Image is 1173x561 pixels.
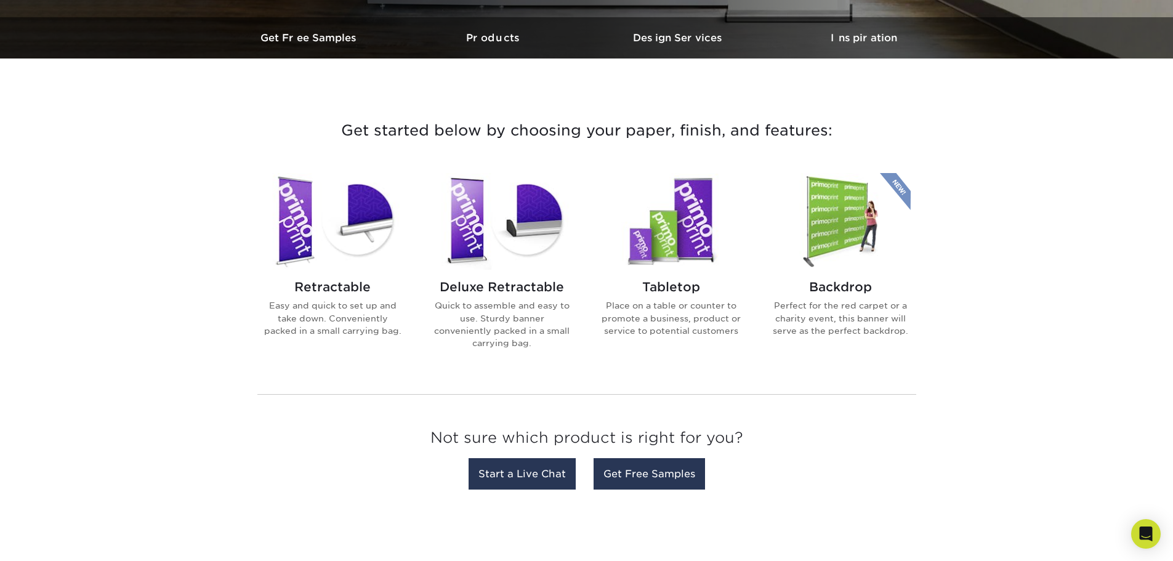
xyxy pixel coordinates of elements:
[771,173,911,270] img: Backdrop Banner Stands
[432,173,572,369] a: Deluxe Retractable Banner Stands Deluxe Retractable Quick to assemble and easy to use. Sturdy ban...
[432,280,572,294] h2: Deluxe Retractable
[263,173,403,270] img: Retractable Banner Stands
[257,419,916,462] h3: Not sure which product is right for you?
[263,280,403,294] h2: Retractable
[263,299,403,337] p: Easy and quick to set up and take down. Conveniently packed in a small carrying bag.
[602,173,741,369] a: Tabletop Banner Stands Tabletop Place on a table or counter to promote a business, product or ser...
[469,458,576,490] a: Start a Live Chat
[602,173,741,270] img: Tabletop Banner Stands
[1131,519,1161,549] div: Open Intercom Messenger
[602,299,741,337] p: Place on a table or counter to promote a business, product or service to potential customers
[771,173,911,369] a: Backdrop Banner Stands Backdrop Perfect for the red carpet or a charity event, this banner will s...
[771,280,911,294] h2: Backdrop
[402,32,587,44] h3: Products
[432,173,572,270] img: Deluxe Retractable Banner Stands
[217,17,402,59] a: Get Free Samples
[771,299,911,337] p: Perfect for the red carpet or a charity event, this banner will serve as the perfect backdrop.
[402,17,587,59] a: Products
[587,17,772,59] a: Design Services
[587,32,772,44] h3: Design Services
[263,173,403,369] a: Retractable Banner Stands Retractable Easy and quick to set up and take down. Conveniently packed...
[594,458,705,490] a: Get Free Samples
[772,17,956,59] a: Inspiration
[772,32,956,44] h3: Inspiration
[880,173,911,210] img: New Product
[432,299,572,350] p: Quick to assemble and easy to use. Sturdy banner conveniently packed in a small carrying bag.
[217,32,402,44] h3: Get Free Samples
[227,103,947,158] h3: Get started below by choosing your paper, finish, and features:
[602,280,741,294] h2: Tabletop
